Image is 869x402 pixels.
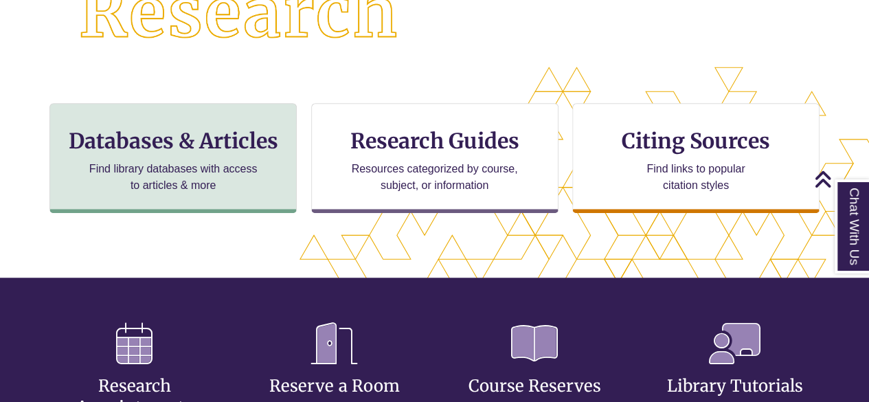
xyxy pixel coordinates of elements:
h3: Citing Sources [612,128,780,154]
p: Resources categorized by course, subject, or information [345,161,524,194]
a: Course Reserves [469,342,601,397]
a: Research Guides Resources categorized by course, subject, or information [311,103,558,213]
a: Citing Sources Find links to popular citation styles [572,103,820,213]
a: Library Tutorials [666,342,802,397]
a: Databases & Articles Find library databases with access to articles & more [49,103,297,213]
h3: Databases & Articles [61,128,285,154]
p: Find links to popular citation styles [629,161,763,194]
p: Find library databases with access to articles & more [84,161,263,194]
h3: Research Guides [323,128,547,154]
a: Reserve a Room [269,342,399,397]
a: Back to Top [814,170,866,188]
